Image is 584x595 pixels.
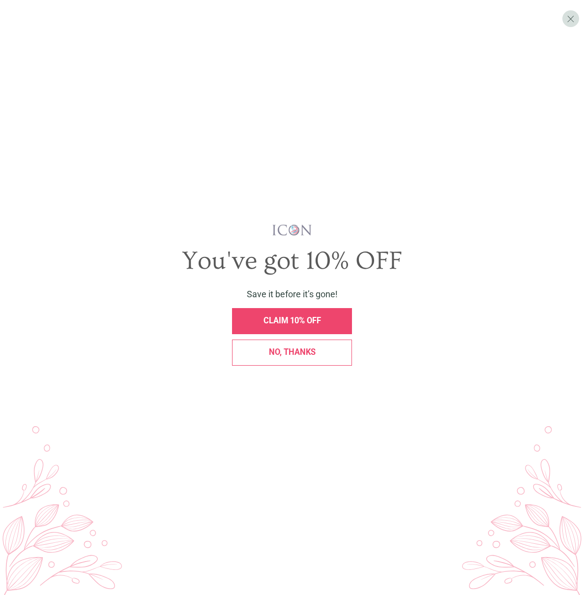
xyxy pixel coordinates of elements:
[247,289,338,299] span: Save it before it’s gone!
[271,224,313,236] img: iconwallstickersl_1754656298800.png
[263,316,321,325] span: CLAIM 10% OFF
[567,13,575,25] span: X
[269,347,316,357] span: No, thanks
[182,247,402,276] span: You've got 10% OFF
